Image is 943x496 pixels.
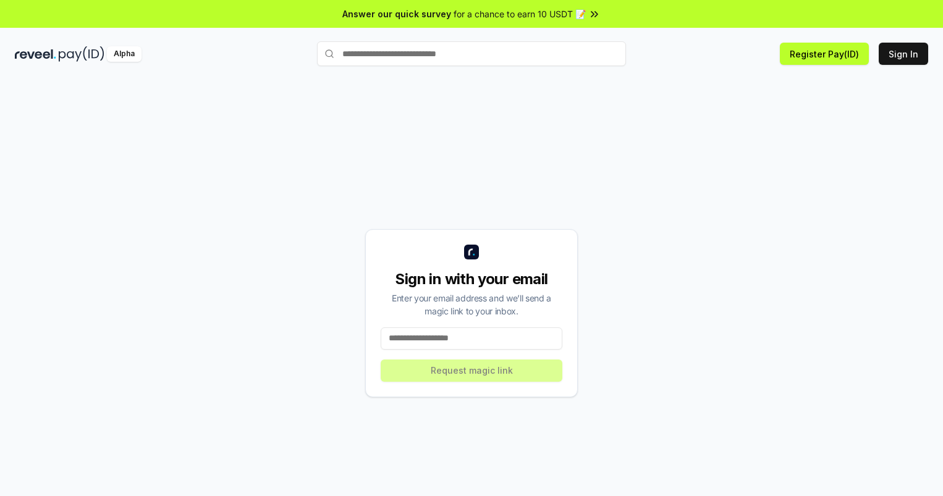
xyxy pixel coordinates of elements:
span: for a chance to earn 10 USDT 📝 [454,7,586,20]
button: Sign In [879,43,928,65]
img: logo_small [464,245,479,259]
button: Register Pay(ID) [780,43,869,65]
div: Alpha [107,46,142,62]
div: Sign in with your email [381,269,562,289]
img: pay_id [59,46,104,62]
img: reveel_dark [15,46,56,62]
span: Answer our quick survey [342,7,451,20]
div: Enter your email address and we’ll send a magic link to your inbox. [381,292,562,317]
